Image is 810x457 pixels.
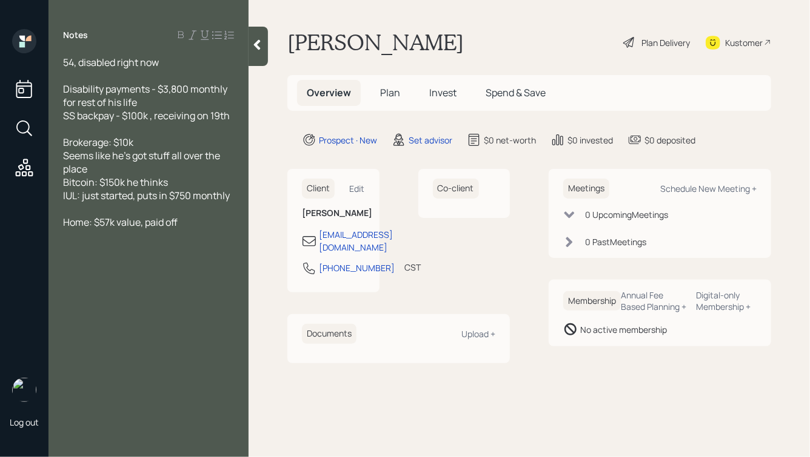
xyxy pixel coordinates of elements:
span: Disability payments - $3,800 monthly for rest of his life [63,82,229,109]
h6: Documents [302,324,356,344]
span: Seems like he's got stuff all over the place [63,149,222,176]
span: Brokerage: $10k [63,136,133,149]
span: Invest [429,86,457,99]
div: [EMAIL_ADDRESS][DOMAIN_NAME] [319,228,393,254]
h6: Client [302,179,335,199]
div: 0 Upcoming Meeting s [585,208,668,221]
label: Notes [63,29,88,41]
h1: [PERSON_NAME] [287,29,464,56]
span: Spend & Save [486,86,546,99]
h6: Meetings [563,179,609,199]
div: Set advisor [409,134,452,146]
div: Digital-only Membership + [697,289,757,312]
span: Plan [380,86,400,99]
span: Bitcoin: $150k he thinks [63,176,168,189]
div: Edit [350,183,365,194]
span: SS backpay - $100k , receiving on 19th [63,109,230,122]
div: Schedule New Meeting + [660,183,757,194]
div: Prospect · New [319,134,377,146]
div: 0 Past Meeting s [585,235,646,248]
div: $0 net-worth [484,134,536,146]
div: No active membership [580,323,667,336]
div: Log out [10,416,39,428]
span: Home: $57k value, paid off [63,215,178,229]
div: $0 invested [567,134,613,146]
h6: Co-client [433,179,479,199]
span: 54, disabled right now [63,56,159,69]
div: Kustomer [725,36,763,49]
div: Plan Delivery [641,36,690,49]
h6: [PERSON_NAME] [302,208,365,219]
div: Annual Fee Based Planning + [621,289,687,312]
img: hunter_neumayer.jpg [12,378,36,402]
h6: Membership [563,291,621,311]
div: [PHONE_NUMBER] [319,261,395,274]
span: Overview [307,86,351,99]
div: Upload + [461,328,495,340]
div: CST [404,261,421,274]
div: $0 deposited [644,134,695,146]
span: IUL: just started, puts in $750 monthly [63,189,230,202]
